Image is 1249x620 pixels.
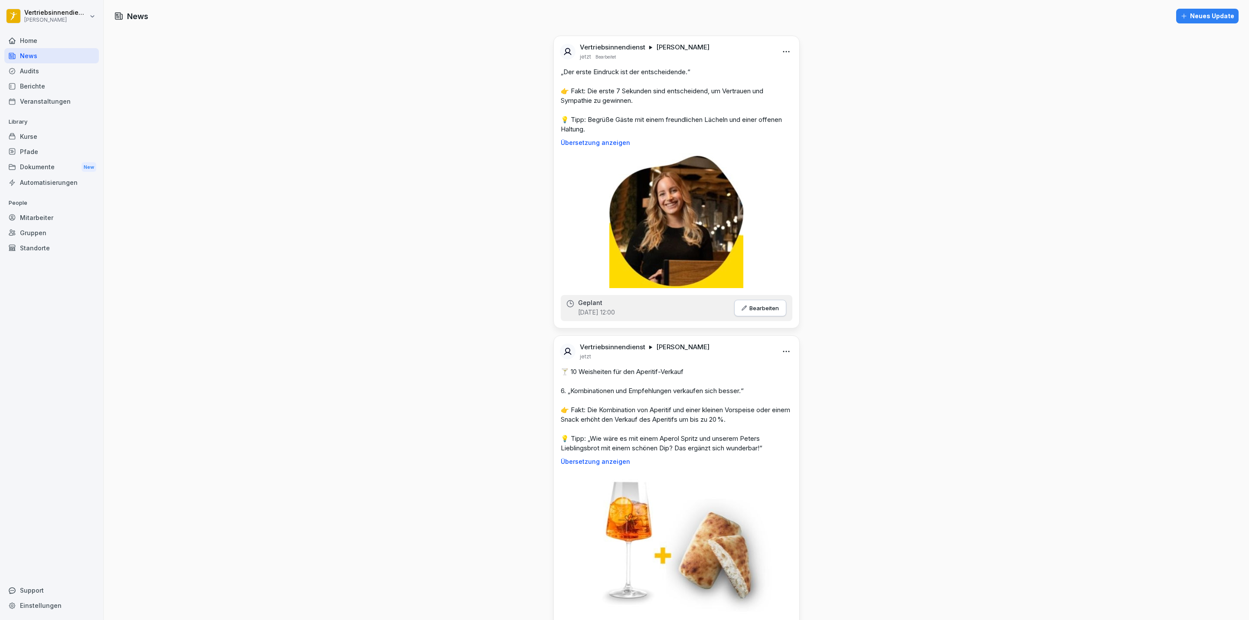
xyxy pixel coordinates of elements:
div: Support [4,583,99,598]
p: Vertriebsinnendienst [580,343,645,351]
a: Standorte [4,240,99,256]
h1: News [127,10,148,22]
p: [DATE] 12:00 [578,308,615,317]
p: People [4,196,99,210]
a: News [4,48,99,63]
div: Dokumente [4,159,99,175]
p: Library [4,115,99,129]
a: Automatisierungen [4,175,99,190]
a: Mitarbeiter [4,210,99,225]
p: [PERSON_NAME] [24,17,88,23]
p: Bearbeiten [749,305,779,312]
p: [PERSON_NAME] [656,343,710,351]
button: Bearbeiten [734,300,786,316]
a: Home [4,33,99,48]
div: Neues Update [1180,11,1234,21]
p: Vertriebsinnendienst [580,43,645,52]
a: Pfade [4,144,99,159]
a: Audits [4,63,99,79]
a: Einstellungen [4,598,99,613]
p: [PERSON_NAME] [656,43,710,52]
p: Geplant [578,299,602,306]
a: Kurse [4,129,99,144]
p: 🍸 10 Weisheiten für den Aperitif-Verkauf 6. „Kombinationen und Empfehlungen verkaufen sich besser... [561,367,792,453]
p: Übersetzung anzeigen [561,458,792,465]
p: Übersetzung anzeigen [561,139,792,146]
p: Vertriebsinnendienst [24,9,88,16]
img: g2sav21xnkilg2851ekgkkp5.png [609,153,743,288]
a: Gruppen [4,225,99,240]
button: Neues Update [1176,9,1239,23]
img: xn9lv6qooybyqwwwbutzgd1f.png [570,472,783,618]
a: Veranstaltungen [4,94,99,109]
p: jetzt [580,53,591,60]
a: DokumenteNew [4,159,99,175]
div: New [82,162,96,172]
p: jetzt [580,353,591,360]
p: „Der erste Eindruck ist der entscheidende.“ 👉 Fakt: Die erste 7 Sekunden sind entscheidend, um Ve... [561,67,792,134]
a: Berichte [4,79,99,94]
p: Bearbeitet [595,53,616,60]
